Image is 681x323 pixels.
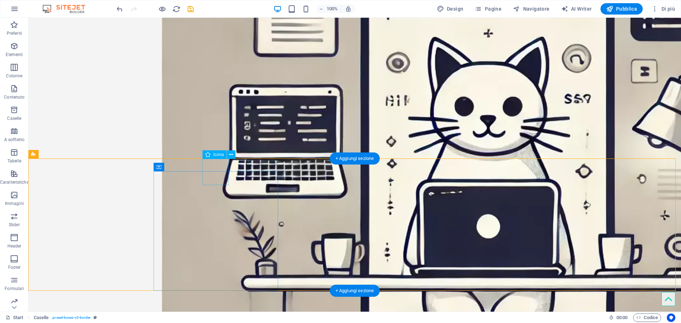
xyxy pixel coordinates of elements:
[633,313,661,322] button: Codice
[636,313,658,322] span: Codice
[6,73,22,79] p: Colonne
[4,137,24,143] p: A soffietto
[606,5,637,12] span: Pubblica
[600,3,643,15] button: Pubblica
[172,5,181,13] i: Ricarica la pagina
[667,313,675,322] button: Usercentrics
[621,315,622,320] span: :
[8,264,21,270] p: Footer
[434,3,466,15] button: Design
[41,5,94,13] img: Editor Logo
[7,30,22,36] p: Preferiti
[172,5,181,13] button: reload
[51,313,91,322] span: . preset-boxes-v3-border
[116,5,124,13] i: Annulla: Duplica elementi (Ctrl+Z)
[7,158,21,164] p: Tabelle
[472,3,504,15] button: Pagine
[187,5,195,13] i: Salva (Ctrl+S)
[651,5,675,12] span: Di più
[561,5,592,12] span: AI Writer
[437,5,464,12] span: Design
[9,222,20,228] p: Slider
[513,5,549,12] span: Navigatore
[5,201,24,206] p: Immagini
[475,5,502,12] span: Pagine
[6,52,23,57] p: Elementi
[7,243,22,249] p: Header
[434,3,466,15] div: Design (Ctrl+Alt+Y)
[158,5,166,13] button: Clicca qui per lasciare la modalità di anteprima e continuare la modifica
[34,313,97,322] nav: breadcrumb
[213,152,223,157] span: Icona
[7,116,21,121] p: Caselle
[316,5,341,13] button: 100%
[345,6,351,12] i: Quando ridimensioni, regola automaticamente il livello di zoom in modo che corrisponda al disposi...
[34,313,49,322] span: Fai clic per selezionare. Doppio clic per modificare
[648,3,678,15] button: Di più
[330,285,380,297] div: + Aggiungi sezione
[510,3,552,15] button: Navigatore
[115,5,124,13] button: undo
[5,286,24,291] p: Formulari
[4,94,24,100] p: Contenuto
[94,316,97,319] i: Questo elemento è un preset personalizzabile
[558,3,595,15] button: AI Writer
[609,313,628,322] h6: Tempo sessione
[330,152,380,165] div: + Aggiungi sezione
[327,5,338,13] h6: 100%
[6,313,23,322] a: Fai clic per annullare la selezione. Doppio clic per aprire le pagine
[186,5,195,13] button: save
[616,313,627,322] span: 00 00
